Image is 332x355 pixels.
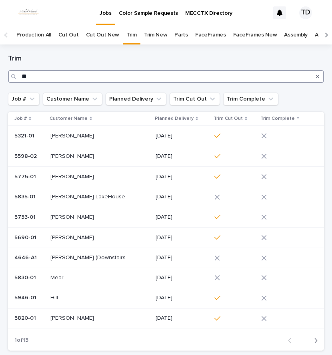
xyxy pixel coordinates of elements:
[14,192,37,200] p: 5835-01
[156,194,208,200] p: [DATE]
[50,151,96,160] p: [PERSON_NAME]
[8,268,324,288] tr: 5830-015830-01 MearMear [DATE]
[50,253,132,261] p: Chipman (Downstairs Jack & Jill Bath)
[223,93,278,105] button: Trim Complete
[195,26,226,44] a: FaceFrames
[14,313,38,322] p: 5820-01
[8,167,324,187] tr: 5775-015775-01 [PERSON_NAME][PERSON_NAME] [DATE]
[303,337,324,344] button: Next
[50,192,127,200] p: [PERSON_NAME] LakeHouse
[16,26,51,44] a: Production All
[8,248,324,268] tr: 4646-A14646-A1 [PERSON_NAME] (Downstairs Jack & [PERSON_NAME])[PERSON_NAME] (Downstairs Jack & [P...
[126,26,137,44] a: Trim
[156,315,208,322] p: [DATE]
[156,254,208,261] p: [DATE]
[260,114,295,123] p: Trim Complete
[214,114,243,123] p: Trim Cut Out
[106,93,166,105] button: Planned Delivery
[43,93,102,105] button: Customer Name
[14,172,38,180] p: 5775-01
[8,187,324,207] tr: 5835-015835-01 [PERSON_NAME] LakeHouse[PERSON_NAME] LakeHouse [DATE]
[14,253,38,261] p: 4646-A1
[299,6,312,19] div: TD
[155,114,194,123] p: Planned Delivery
[8,331,35,350] p: 1 of 13
[14,151,38,160] p: 5598-02
[50,114,88,123] p: Customer Name
[156,274,208,281] p: [DATE]
[14,114,27,123] p: Job #
[174,26,188,44] a: Parts
[156,214,208,221] p: [DATE]
[50,212,96,221] p: [PERSON_NAME]
[156,234,208,241] p: [DATE]
[170,93,220,105] button: Trim Cut Out
[14,293,38,301] p: 5946-01
[156,133,208,139] p: [DATE]
[156,294,208,301] p: [DATE]
[233,26,277,44] a: FaceFrames New
[8,126,324,146] tr: 5321-015321-01 [PERSON_NAME][PERSON_NAME] [DATE]
[16,5,41,21] img: dhEtdSsQReaQtgKTuLrt
[50,172,96,180] p: [PERSON_NAME]
[8,70,324,83] input: Search
[8,54,324,64] h1: Trim
[14,212,37,221] p: 5733-01
[156,173,208,180] p: [DATE]
[58,26,79,44] a: Cut Out
[86,26,120,44] a: Cut Out New
[8,308,324,329] tr: 5820-015820-01 [PERSON_NAME][PERSON_NAME] [DATE]
[282,337,303,344] button: Back
[50,293,60,301] p: Hill
[14,233,38,241] p: 5690-01
[50,131,96,139] p: [PERSON_NAME]
[8,228,324,248] tr: 5690-015690-01 [PERSON_NAME][PERSON_NAME] [DATE]
[14,131,36,139] p: 5321-01
[144,26,168,44] a: Trim New
[8,207,324,228] tr: 5733-015733-01 [PERSON_NAME][PERSON_NAME] [DATE]
[284,26,308,44] a: Assembly
[50,313,96,322] p: [PERSON_NAME]
[8,93,40,105] button: Job #
[14,273,38,281] p: 5830-01
[8,288,324,308] tr: 5946-015946-01 HillHill [DATE]
[156,153,208,160] p: [DATE]
[8,146,324,167] tr: 5598-025598-02 [PERSON_NAME][PERSON_NAME] [DATE]
[50,273,65,281] p: Mear
[50,233,96,241] p: [PERSON_NAME]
